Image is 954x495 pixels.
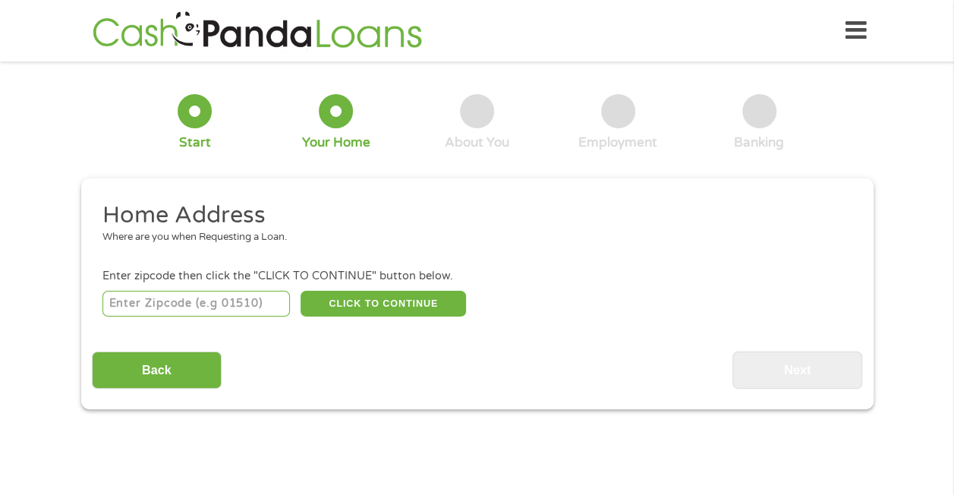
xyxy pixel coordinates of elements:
[102,200,840,231] h2: Home Address
[734,134,784,151] div: Banking
[179,134,211,151] div: Start
[92,352,222,389] input: Back
[102,230,840,245] div: Where are you when Requesting a Loan.
[102,268,851,285] div: Enter zipcode then click the "CLICK TO CONTINUE" button below.
[445,134,509,151] div: About You
[578,134,657,151] div: Employment
[88,9,427,52] img: GetLoanNow Logo
[732,352,862,389] input: Next
[302,134,370,151] div: Your Home
[301,291,466,317] button: CLICK TO CONTINUE
[102,291,290,317] input: Enter Zipcode (e.g 01510)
